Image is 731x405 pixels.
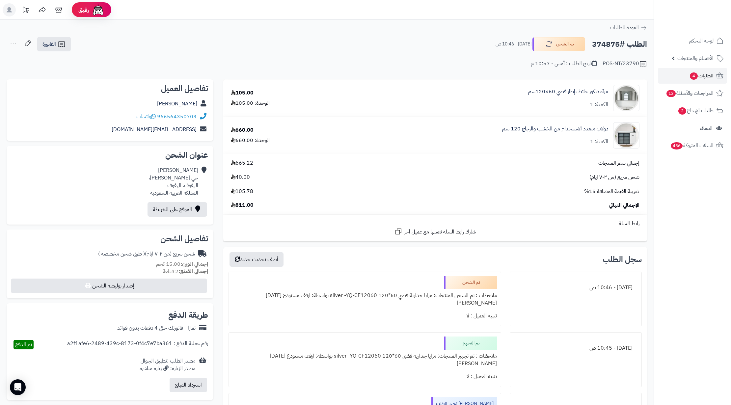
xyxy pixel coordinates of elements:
[609,202,639,209] span: الإجمالي النهائي
[231,89,254,97] div: 105.00
[589,174,639,181] span: شحن سريع (من ٢-٧ ايام)
[148,202,207,217] a: الموقع على الخريطة
[12,235,208,243] h2: تفاصيل الشحن
[156,260,208,268] small: 15.00 كجم
[226,220,644,228] div: رابط السلة
[140,357,196,372] div: مصدر الطلب :تطبيق الجوال
[12,151,208,159] h2: عنوان الشحن
[590,138,608,146] div: الكمية: 1
[690,72,698,80] span: 4
[671,142,683,149] span: 456
[610,24,647,32] a: العودة للطلبات
[15,340,32,348] span: تم الدفع
[394,228,476,236] a: شارك رابط السلة نفسها مع عميل آخر
[528,88,608,95] a: مرآة ديكور حائط بإطار فضي 60×120سم
[149,167,198,197] div: [PERSON_NAME] حي [PERSON_NAME]، الهفوف، الهفوف المملكة العربية السعودية
[514,281,637,294] div: [DATE] - 10:46 ص
[603,60,647,68] div: POS-NT/23790
[666,89,714,98] span: المراجعات والأسئلة
[112,125,197,133] a: [EMAIL_ADDRESS][DOMAIN_NAME]
[231,188,253,195] span: 105.78
[231,137,270,144] div: الوحدة: 660.00
[670,141,714,150] span: السلات المتروكة
[231,174,250,181] span: 40.00
[686,17,725,31] img: logo-2.png
[140,365,196,372] div: مصدر الزيارة: زيارة مباشرة
[233,310,497,322] div: تنبيه العميل : لا
[613,122,639,148] img: 1753272983-1-90x90.jpg
[12,85,208,93] h2: تفاصيل العميل
[233,350,497,370] div: ملاحظات : تم تجهيز المنتجات: مرايا جدارية فضي 60*120 silver -YQ-CF12060 بواسطة: ارفف مستودع [DATE...
[92,3,105,16] img: ai-face.png
[157,100,197,108] a: [PERSON_NAME]
[444,276,497,289] div: تم الشحن
[700,123,713,133] span: العملاء
[78,6,89,14] span: رفيق
[502,125,608,133] a: دولاب متعدد الاستخدام من الخشب والزجاج 120 سم
[689,36,714,45] span: لوحة التحكم
[598,159,639,167] span: إجمالي سعر المنتجات
[170,378,207,392] button: استرداد المبلغ
[98,250,145,258] span: ( طرق شحن مخصصة )
[658,138,727,153] a: السلات المتروكة456
[231,159,253,167] span: 665.22
[10,379,26,395] div: Open Intercom Messenger
[233,370,497,383] div: تنبيه العميل : لا
[590,101,608,108] div: الكمية: 1
[168,311,208,319] h2: طريقة الدفع
[117,324,196,332] div: تمارا - فاتورتك حتى 4 دفعات بدون فوائد
[157,113,197,121] a: 966564350703
[658,33,727,49] a: لوحة التحكم
[178,267,208,275] strong: إجمالي القطع:
[163,267,208,275] small: 2 قطعة
[231,99,270,107] div: الوحدة: 105.00
[496,41,531,47] small: [DATE] - 10:46 ص
[404,228,476,236] span: شارك رابط السلة نفسها مع عميل آخر
[658,120,727,136] a: العملاء
[233,289,497,310] div: ملاحظات : تم الشحن المنتجات: مرايا جدارية فضي 60*120 silver -YQ-CF12060 بواسطة: ارفف مستودع [DATE...
[678,107,686,115] span: 2
[603,256,642,263] h3: سجل الطلب
[689,71,714,80] span: الطلبات
[231,126,254,134] div: 660.00
[230,252,284,267] button: أضف تحديث جديد
[592,38,647,51] h2: الطلب #374875
[531,60,597,67] div: تاريخ الطلب : أمس - 10:57 م
[231,202,254,209] span: 811.00
[514,342,637,355] div: [DATE] - 10:45 ص
[658,103,727,119] a: طلبات الإرجاع2
[584,188,639,195] span: ضريبة القيمة المضافة 15%
[658,68,727,84] a: الطلبات4
[610,24,639,32] span: العودة للطلبات
[677,54,714,63] span: الأقسام والمنتجات
[11,279,207,293] button: إصدار بوليصة الشحن
[136,113,156,121] a: واتساب
[180,260,208,268] strong: إجمالي الوزن:
[444,337,497,350] div: تم التجهيز
[666,90,676,97] span: 13
[678,106,714,115] span: طلبات الإرجاع
[613,85,639,111] img: 1753181775-1-90x90.jpg
[658,85,727,101] a: المراجعات والأسئلة13
[98,250,195,258] div: شحن سريع (من ٢-٧ ايام)
[532,37,585,51] button: تم الشحن
[42,40,56,48] span: الفاتورة
[67,340,208,349] div: رقم عملية الدفع : a2f1afe6-2489-439c-8173-0f4c7e7ba361
[17,3,34,18] a: تحديثات المنصة
[37,37,71,51] a: الفاتورة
